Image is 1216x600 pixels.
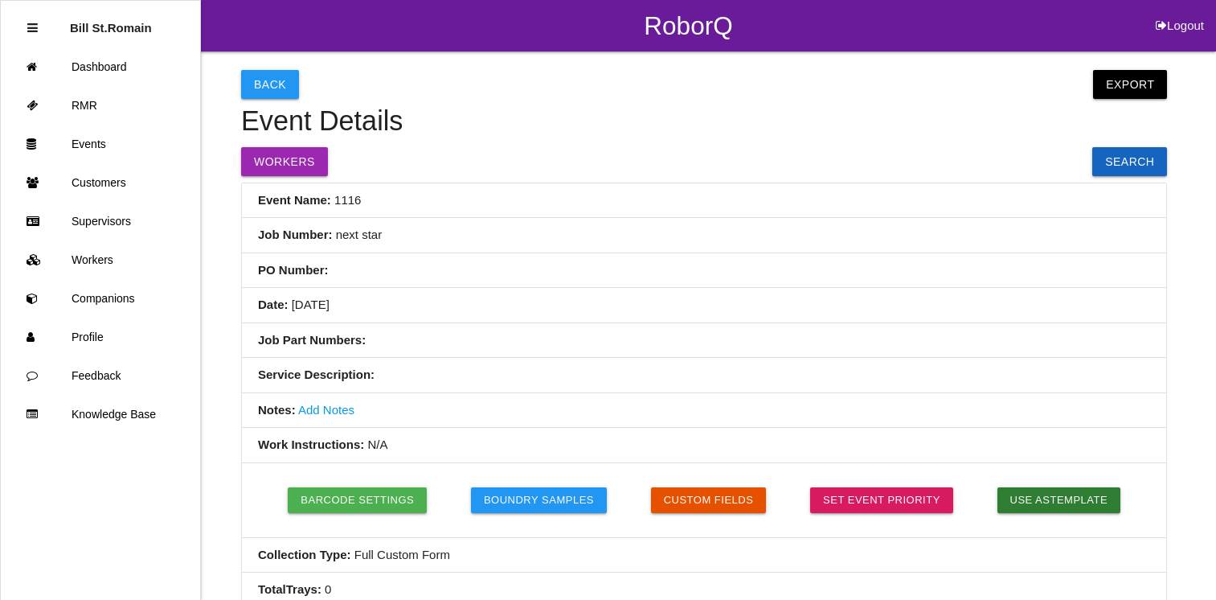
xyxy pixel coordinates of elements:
[1,279,200,318] a: Companions
[298,403,354,417] a: Add Notes
[1,202,200,240] a: Supervisors
[258,263,329,277] b: PO Number:
[258,403,296,417] b: Notes:
[471,487,607,513] button: Boundry Samples
[242,218,1166,253] li: next star
[242,183,1166,219] li: 1116
[1,163,200,202] a: Customers
[1092,147,1167,176] a: Search
[258,298,289,311] b: Date:
[1093,70,1167,99] button: Export
[258,548,351,561] b: Collection Type:
[258,228,333,241] b: Job Number:
[241,147,328,176] button: Workers
[1,356,200,395] a: Feedback
[1,240,200,279] a: Workers
[1,47,200,86] a: Dashboard
[258,438,364,451] b: Work Instructions:
[258,333,366,347] b: Job Part Numbers:
[997,487,1121,513] button: Use asTemplate
[1,318,200,356] a: Profile
[810,487,953,513] a: Set Event Priority
[241,106,1167,137] h4: Event Details
[258,368,375,381] b: Service Description:
[241,70,299,99] button: Back
[1,125,200,163] a: Events
[27,9,38,47] div: Close
[70,9,152,35] p: Bill St.Romain
[242,428,1166,463] li: N/A
[1,395,200,434] a: Knowledge Base
[651,487,767,513] button: Custom Fields
[1,86,200,125] a: RMR
[258,582,321,596] b: Total Trays :
[242,538,1166,573] li: Full Custom Form
[258,193,331,207] b: Event Name:
[242,288,1166,323] li: [DATE]
[288,487,427,513] button: Barcode Settings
